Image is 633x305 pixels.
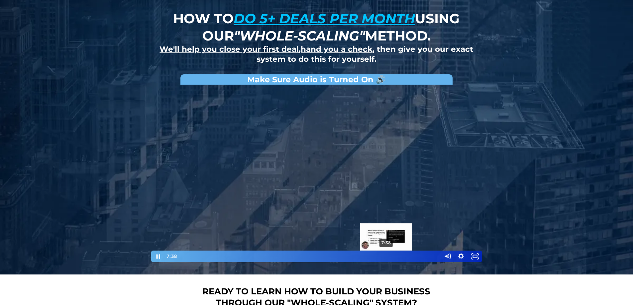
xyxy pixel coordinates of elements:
[159,44,299,54] u: We'll help you close your first deal
[159,44,473,64] strong: , , then give you our exact system to do this for yourself.
[173,10,460,44] strong: How to using our method.
[234,28,365,44] em: "whole-scaling"
[234,10,415,27] u: do 5+ deals per month
[247,75,386,84] strong: Make Sure Audio is Turned On 🔊
[301,44,372,54] u: hand you a check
